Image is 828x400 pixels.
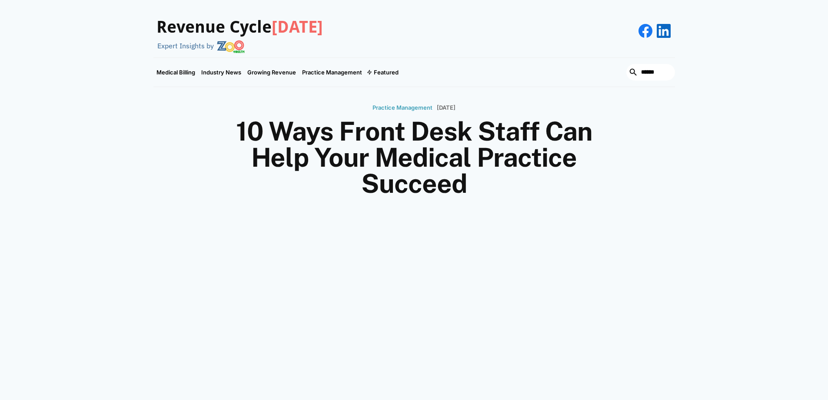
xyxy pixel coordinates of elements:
[372,104,432,111] p: Practice Management
[365,58,402,87] div: Featured
[299,58,365,87] a: Practice Management
[372,100,432,114] a: Practice Management
[153,58,198,87] a: Medical Billing
[374,69,399,76] div: Featured
[206,118,623,197] h1: 10 Ways Front Desk Staff Can Help Your Medical Practice Succeed
[272,17,323,37] span: [DATE]
[198,58,244,87] a: Industry News
[244,58,299,87] a: Growing Revenue
[153,9,323,53] a: Revenue Cycle[DATE]Expert Insights by
[437,104,456,111] p: [DATE]
[156,17,323,37] h3: Revenue Cycle
[157,42,214,50] div: Expert Insights by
